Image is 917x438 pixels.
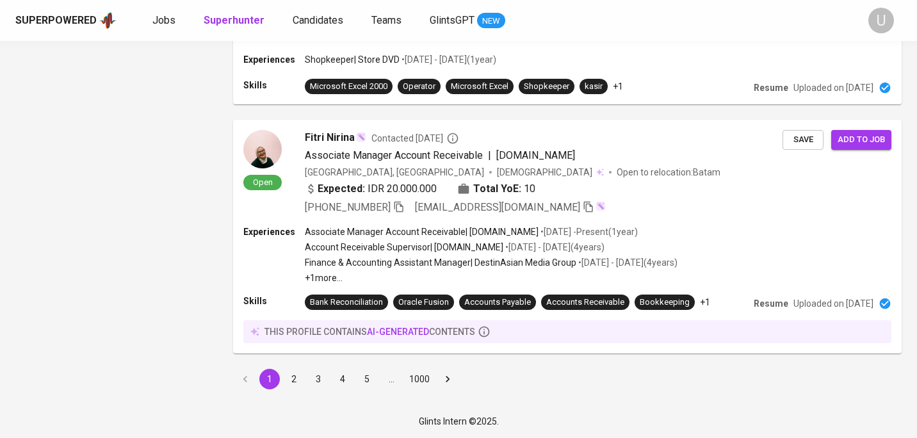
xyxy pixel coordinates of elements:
[640,296,690,309] div: Bookkeeping
[243,295,305,307] p: Skills
[305,166,484,179] div: [GEOGRAPHIC_DATA], [GEOGRAPHIC_DATA]
[310,81,387,93] div: Microsoft Excel 2000
[305,130,355,145] span: Fitri Nirina
[248,177,278,188] span: Open
[284,369,304,389] button: Go to page 2
[754,297,788,310] p: Resume
[371,132,459,145] span: Contacted [DATE]
[430,14,475,26] span: GlintsGPT
[430,13,505,29] a: GlintsGPT NEW
[310,296,383,309] div: Bank Reconciliation
[613,80,623,93] p: +1
[305,181,437,197] div: IDR 20.000.000
[496,149,575,161] span: [DOMAIN_NAME]
[754,81,788,94] p: Resume
[264,325,475,338] p: this profile contains contents
[868,8,894,33] div: U
[305,272,678,284] p: +1 more ...
[293,13,346,29] a: Candidates
[308,369,329,389] button: Go to page 3
[524,181,535,197] span: 10
[524,81,569,93] div: Shopkeeper
[305,53,400,66] p: Shopkeeper | Store DVD
[99,11,117,30] img: app logo
[400,53,496,66] p: • [DATE] - [DATE] ( 1 year )
[243,225,305,238] p: Experiences
[243,130,282,168] img: 51f5732807b681dae461b8fa77474374.jpg
[488,148,491,163] span: |
[473,181,521,197] b: Total YoE:
[332,369,353,389] button: Go to page 4
[305,149,483,161] span: Associate Manager Account Receivable
[503,241,605,254] p: • [DATE] - [DATE] ( 4 years )
[367,327,429,337] span: AI-generated
[305,241,503,254] p: Account Receivable Supervisor | [DOMAIN_NAME]
[539,225,638,238] p: • [DATE] - Present ( 1 year )
[305,256,576,269] p: Finance & Accounting Assistant Manager | DestinAsian Media Group
[464,296,531,309] div: Accounts Payable
[585,81,603,93] div: kasir
[318,181,365,197] b: Expected:
[356,132,366,142] img: magic_wand.svg
[546,296,624,309] div: Accounts Receivable
[305,201,391,213] span: [PHONE_NUMBER]
[233,369,460,389] nav: pagination navigation
[233,120,902,353] a: OpenFitri NirinaContacted [DATE]Associate Manager Account Receivable|[DOMAIN_NAME][GEOGRAPHIC_DAT...
[831,130,891,150] button: Add to job
[793,297,873,310] p: Uploaded on [DATE]
[451,81,508,93] div: Microsoft Excel
[204,13,267,29] a: Superhunter
[446,132,459,145] svg: By Batam recruiter
[700,296,710,309] p: +1
[793,81,873,94] p: Uploaded on [DATE]
[789,133,817,147] span: Save
[15,13,97,28] div: Superpowered
[371,14,402,26] span: Teams
[437,369,458,389] button: Go to next page
[152,13,178,29] a: Jobs
[617,166,720,179] p: Open to relocation : Batam
[15,11,117,30] a: Superpoweredapp logo
[405,369,434,389] button: Go to page 1000
[381,373,402,385] div: …
[783,130,824,150] button: Save
[204,14,264,26] b: Superhunter
[497,166,594,179] span: [DEMOGRAPHIC_DATA]
[838,133,885,147] span: Add to job
[415,201,580,213] span: [EMAIL_ADDRESS][DOMAIN_NAME]
[305,225,539,238] p: Associate Manager Account Receivable | [DOMAIN_NAME]
[398,296,449,309] div: Oracle Fusion
[371,13,404,29] a: Teams
[243,53,305,66] p: Experiences
[357,369,377,389] button: Go to page 5
[576,256,678,269] p: • [DATE] - [DATE] ( 4 years )
[152,14,175,26] span: Jobs
[259,369,280,389] button: page 1
[293,14,343,26] span: Candidates
[403,81,435,93] div: Operator
[596,201,606,211] img: magic_wand.svg
[477,15,505,28] span: NEW
[243,79,305,92] p: Skills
